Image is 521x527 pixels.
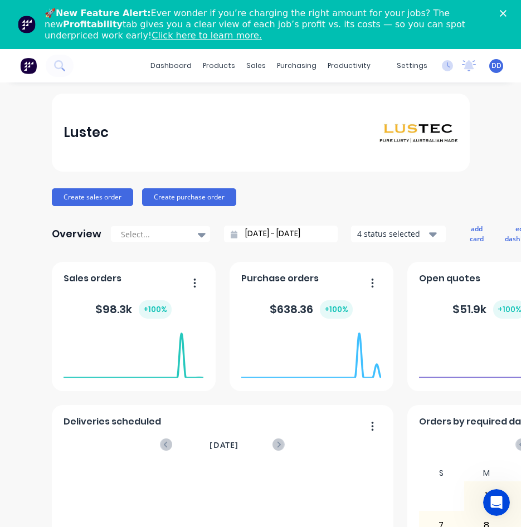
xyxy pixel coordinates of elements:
img: Profile image for Team [18,16,36,33]
div: $ 638.36 [270,300,353,319]
div: settings [391,57,433,74]
div: + 100 % [320,300,353,319]
div: Lustec [64,121,109,144]
div: products [197,57,241,74]
button: Create purchase order [142,188,236,206]
div: M [464,465,510,481]
span: [DATE] [210,439,238,451]
div: Overview [52,223,101,245]
span: Purchase orders [241,272,319,285]
button: Create sales order [52,188,133,206]
div: sales [241,57,271,74]
button: add card [462,222,491,246]
span: Open quotes [419,272,480,285]
div: purchasing [271,57,322,74]
span: Sales orders [64,272,121,285]
b: Profitability [63,19,123,30]
div: S [418,465,464,481]
div: productivity [322,57,376,74]
div: $ 98.3k [95,300,172,319]
a: Click here to learn more. [152,30,262,41]
img: Factory [20,57,37,74]
img: Lustec [379,123,457,143]
a: dashboard [145,57,197,74]
iframe: Intercom live chat [483,489,510,516]
div: + 100 % [139,300,172,319]
b: New Feature Alert: [56,8,151,18]
button: 4 status selected [351,226,446,242]
span: Deliveries scheduled [64,415,161,428]
div: Close [500,10,511,17]
div: 🚀 Ever wonder if you’re charging the right amount for your jobs? The new tab gives you a clear vi... [45,8,485,41]
div: 4 status selected [357,228,427,240]
div: 1 [465,482,509,510]
span: DD [491,61,501,71]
